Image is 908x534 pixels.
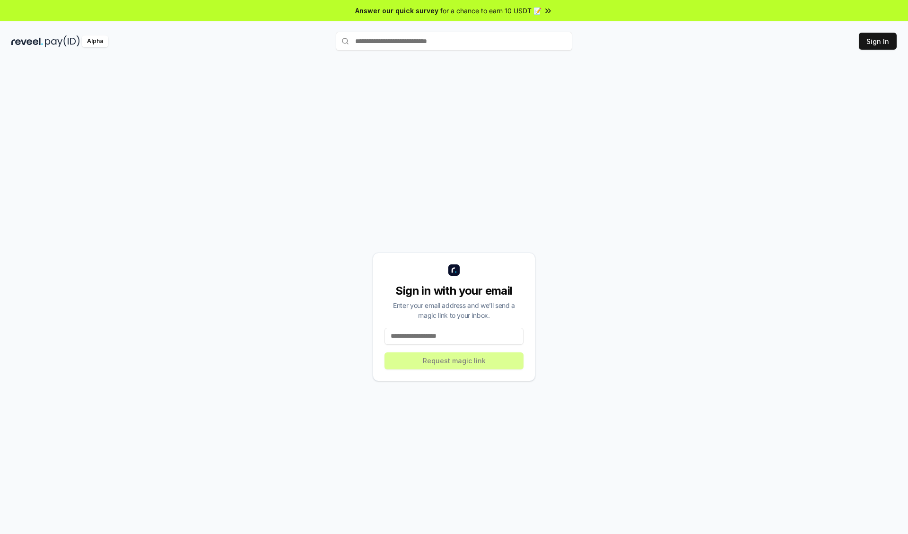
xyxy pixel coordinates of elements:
div: Sign in with your email [384,283,524,298]
img: reveel_dark [11,35,43,47]
div: Enter your email address and we’ll send a magic link to your inbox. [384,300,524,320]
span: for a chance to earn 10 USDT 📝 [440,6,541,16]
div: Alpha [82,35,108,47]
img: logo_small [448,264,460,276]
button: Sign In [859,33,897,50]
span: Answer our quick survey [355,6,438,16]
img: pay_id [45,35,80,47]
